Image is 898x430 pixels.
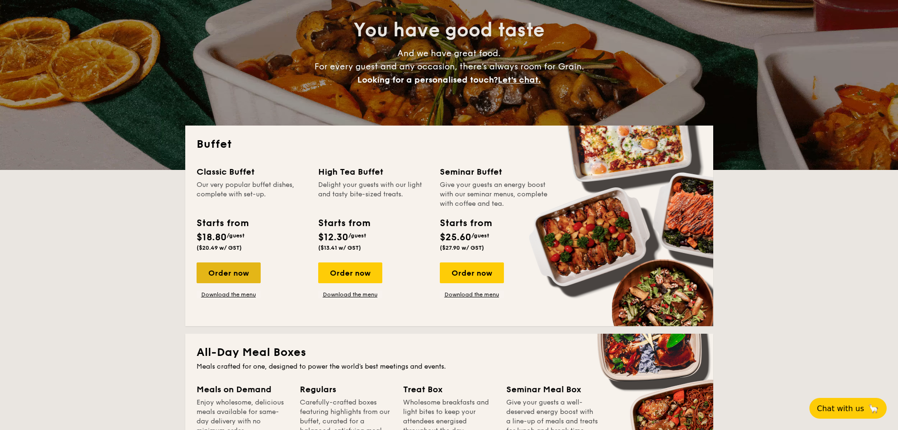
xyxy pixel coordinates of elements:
div: Classic Buffet [197,165,307,178]
div: Seminar Meal Box [506,383,598,396]
div: Our very popular buffet dishes, complete with set-up. [197,180,307,209]
span: /guest [227,232,245,239]
h2: All-Day Meal Boxes [197,345,702,360]
div: Give your guests an energy boost with our seminar menus, complete with coffee and tea. [440,180,550,209]
h2: Buffet [197,137,702,152]
span: $12.30 [318,232,348,243]
div: Order now [197,262,261,283]
span: Let's chat. [498,75,541,85]
div: High Tea Buffet [318,165,428,178]
span: ($20.49 w/ GST) [197,245,242,251]
div: Starts from [197,216,248,230]
div: Starts from [440,216,491,230]
span: /guest [348,232,366,239]
button: Chat with us🦙 [809,398,887,419]
span: ($27.90 w/ GST) [440,245,484,251]
div: Treat Box [403,383,495,396]
span: And we have great food. For every guest and any occasion, there’s always room for Grain. [314,48,584,85]
span: $18.80 [197,232,227,243]
span: Looking for a personalised touch? [357,75,498,85]
span: /guest [471,232,489,239]
span: ($13.41 w/ GST) [318,245,361,251]
div: Delight your guests with our light and tasty bite-sized treats. [318,180,428,209]
span: 🦙 [868,403,879,414]
a: Download the menu [440,291,504,298]
div: Starts from [318,216,370,230]
span: Chat with us [817,404,864,413]
div: Meals crafted for one, designed to power the world's best meetings and events. [197,362,702,371]
a: Download the menu [197,291,261,298]
div: Regulars [300,383,392,396]
span: You have good taste [354,19,544,42]
div: Order now [318,262,382,283]
div: Seminar Buffet [440,165,550,178]
div: Meals on Demand [197,383,288,396]
div: Order now [440,262,504,283]
span: $25.60 [440,232,471,243]
a: Download the menu [318,291,382,298]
